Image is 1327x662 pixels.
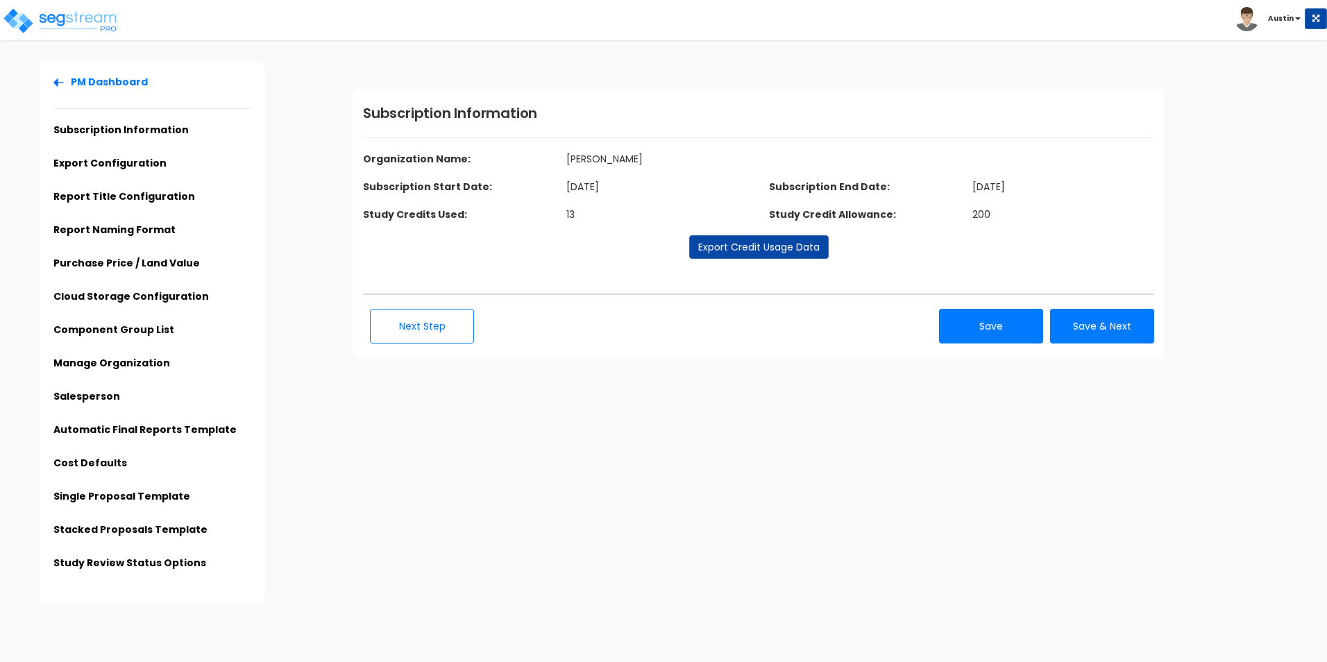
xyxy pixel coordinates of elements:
[53,256,200,270] a: Purchase Price / Land Value
[53,389,120,403] a: Salesperson
[53,289,209,303] a: Cloud Storage Configuration
[53,223,176,237] a: Report Naming Format
[1050,309,1154,343] button: Save & Next
[370,309,474,343] button: Next Step
[53,156,167,170] a: Export Configuration
[53,189,195,203] a: Report Title Configuration
[53,78,64,87] img: Back
[53,556,206,570] a: Study Review Status Options
[363,103,1154,124] h1: Subscription Information
[556,180,759,194] dd: [DATE]
[556,152,962,166] dd: [PERSON_NAME]
[2,7,120,35] img: logo_pro_r.png
[1235,7,1259,31] img: avatar.png
[53,423,237,436] a: Automatic Final Reports Template
[353,152,759,166] dt: Organization Name:
[962,180,1165,194] dd: [DATE]
[1268,13,1294,24] b: Austin
[759,180,962,194] dt: Subscription End Date:
[53,523,208,536] a: Stacked Proposals Template
[353,180,556,194] dt: Subscription Start Date:
[53,75,148,89] a: PM Dashboard
[353,207,556,221] dt: Study Credits Used:
[556,207,759,221] dd: 13
[53,456,127,470] a: Cost Defaults
[759,207,962,221] dt: Study Credit Allowance:
[53,489,190,503] a: Single Proposal Template
[53,323,174,337] a: Component Group List
[939,309,1043,343] button: Save
[689,235,829,259] a: Export Credit Usage Data
[962,207,1165,221] dd: 200
[53,123,189,137] a: Subscription Information
[53,356,170,370] a: Manage Organization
